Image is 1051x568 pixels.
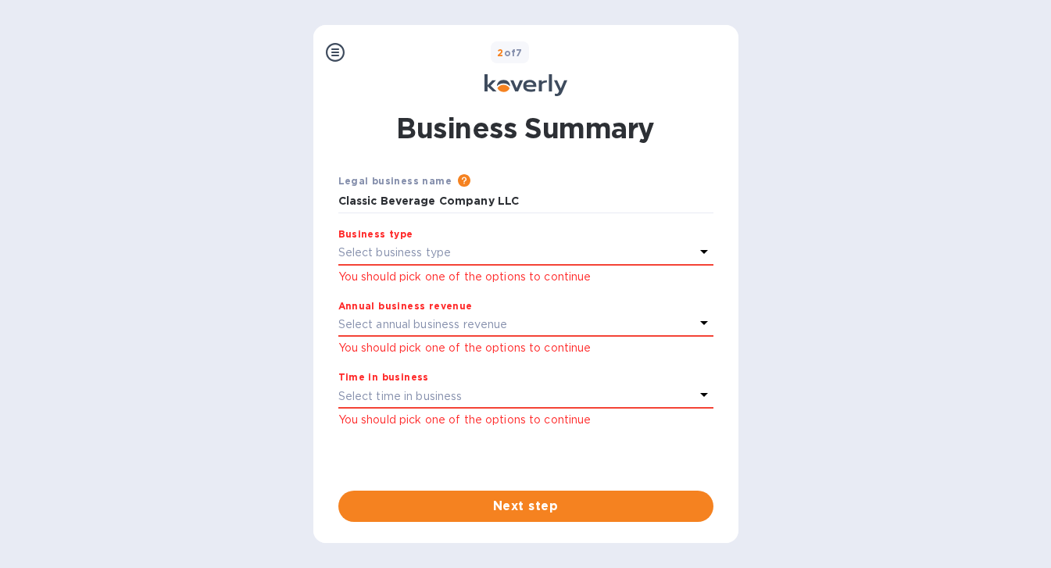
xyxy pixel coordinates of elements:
[338,340,713,356] p: You should pick one of the options to continue
[497,47,523,59] b: of 7
[338,300,473,312] b: Annual business revenue
[396,109,654,148] h1: Business Summary
[338,175,452,187] b: Legal business name
[338,316,508,333] p: Select annual business revenue
[338,245,452,261] p: Select business type
[338,412,713,428] p: You should pick one of the options to continue
[338,388,463,405] p: Select time in business
[338,371,429,383] b: Time in business
[338,491,713,522] button: Next step
[338,190,713,213] input: Enter legal business name
[497,47,503,59] span: 2
[351,497,701,516] span: Next step
[338,269,713,285] p: You should pick one of the options to continue
[338,228,413,240] b: Business type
